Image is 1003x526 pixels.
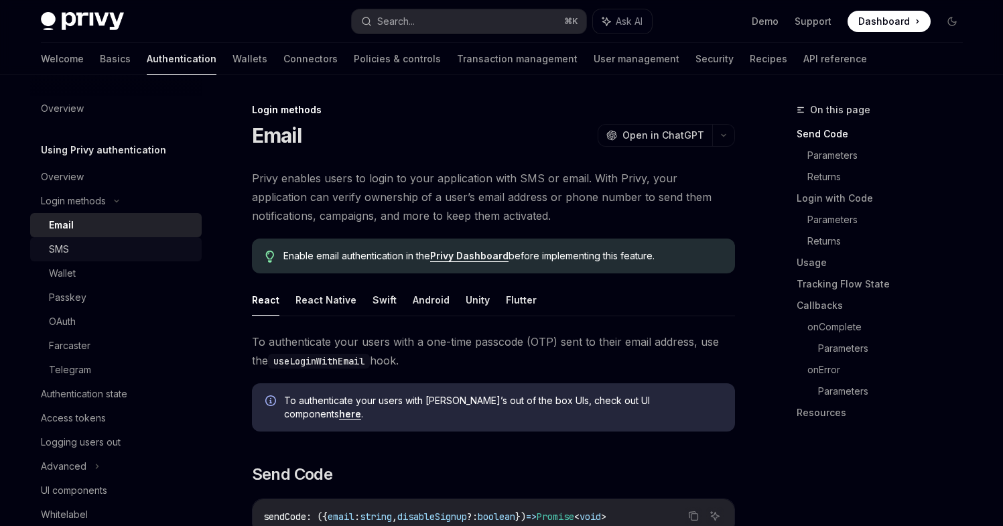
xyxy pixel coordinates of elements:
[30,310,202,334] a: OAuth
[564,16,578,27] span: ⌘ K
[797,402,974,423] a: Resources
[526,511,537,523] span: =>
[30,285,202,310] a: Passkey
[797,295,974,316] a: Callbacks
[49,241,69,257] div: SMS
[803,43,867,75] a: API reference
[283,249,721,263] span: Enable email authentication in the before implementing this feature.
[30,261,202,285] a: Wallet
[265,251,275,263] svg: Tip
[467,511,478,523] span: ?:
[941,11,963,32] button: Toggle dark mode
[41,507,88,523] div: Whitelabel
[622,129,704,142] span: Open in ChatGPT
[377,13,415,29] div: Search...
[397,511,467,523] span: disableSignup
[457,43,578,75] a: Transaction management
[30,96,202,121] a: Overview
[41,193,106,209] div: Login methods
[252,169,735,225] span: Privy enables users to login to your application with SMS or email. With Privy, your application ...
[49,265,76,281] div: Wallet
[430,250,509,262] a: Privy Dashboard
[506,284,537,316] button: Flutter
[263,511,306,523] span: sendCode
[580,511,601,523] span: void
[49,362,91,378] div: Telegram
[252,103,735,117] div: Login methods
[797,188,974,209] a: Login with Code
[49,217,74,233] div: Email
[232,43,267,75] a: Wallets
[392,511,397,523] span: ,
[41,386,127,402] div: Authentication state
[695,43,734,75] a: Security
[413,284,450,316] button: Android
[30,406,202,430] a: Access tokens
[593,9,652,34] button: Ask AI
[252,332,735,370] span: To authenticate your users with a one-time passcode (OTP) sent to their email address, use the hook.
[706,507,724,525] button: Ask AI
[354,43,441,75] a: Policies & controls
[807,316,974,338] a: onComplete
[41,410,106,426] div: Access tokens
[30,213,202,237] a: Email
[49,289,86,306] div: Passkey
[373,284,397,316] button: Swift
[49,314,76,330] div: OAuth
[807,145,974,166] a: Parameters
[41,169,84,185] div: Overview
[858,15,910,28] span: Dashboard
[807,166,974,188] a: Returns
[30,430,202,454] a: Logging users out
[810,102,870,118] span: On this page
[818,381,974,402] a: Parameters
[616,15,643,28] span: Ask AI
[478,511,515,523] span: boolean
[797,252,974,273] a: Usage
[30,334,202,358] a: Farcaster
[306,511,328,523] span: : ({
[807,209,974,231] a: Parameters
[41,101,84,117] div: Overview
[601,511,606,523] span: >
[147,43,216,75] a: Authentication
[41,43,84,75] a: Welcome
[360,511,392,523] span: string
[795,15,831,28] a: Support
[41,458,86,474] div: Advanced
[339,408,361,420] a: here
[41,12,124,31] img: dark logo
[352,9,586,34] button: Search...⌘K
[49,338,90,354] div: Farcaster
[598,124,712,147] button: Open in ChatGPT
[848,11,931,32] a: Dashboard
[30,382,202,406] a: Authentication state
[797,123,974,145] a: Send Code
[752,15,779,28] a: Demo
[30,478,202,503] a: UI components
[515,511,526,523] span: })
[30,358,202,382] a: Telegram
[807,359,974,381] a: onError
[295,284,356,316] button: React Native
[818,338,974,359] a: Parameters
[252,123,302,147] h1: Email
[283,43,338,75] a: Connectors
[30,165,202,189] a: Overview
[354,511,360,523] span: :
[685,507,702,525] button: Copy the contents from the code block
[30,237,202,261] a: SMS
[574,511,580,523] span: <
[41,142,166,158] h5: Using Privy authentication
[594,43,679,75] a: User management
[466,284,490,316] button: Unity
[252,464,333,485] span: Send Code
[100,43,131,75] a: Basics
[41,434,121,450] div: Logging users out
[252,284,279,316] button: React
[268,354,370,369] code: useLoginWithEmail
[797,273,974,295] a: Tracking Flow State
[750,43,787,75] a: Recipes
[328,511,354,523] span: email
[284,394,722,421] span: To authenticate your users with [PERSON_NAME]’s out of the box UIs, check out UI components .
